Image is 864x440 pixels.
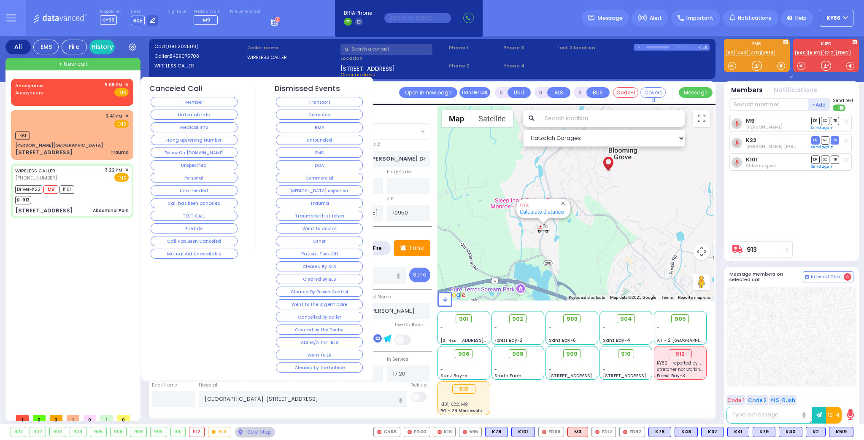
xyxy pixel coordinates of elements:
label: Entry Code [387,169,411,175]
button: Covered [640,87,666,98]
div: BLS [511,427,535,437]
div: K101 [511,427,535,437]
button: ALS-Rush [769,395,796,405]
label: Pick up [410,382,427,389]
button: Mutual Aid Unavailable [151,249,238,259]
div: [STREET_ADDRESS] [15,207,73,215]
button: Cancelled by caller [276,312,363,322]
input: (000)000-00000 [384,13,451,23]
button: Hang up/Wrong Number [151,135,238,145]
div: BLS [779,427,802,437]
span: Sanz Bay-6 [549,337,576,343]
a: 913 [520,202,529,209]
button: Fire Info [151,223,238,233]
button: Unfounded [276,135,363,145]
label: WIRELESS CALLER [247,54,337,61]
label: Lines [131,9,158,14]
button: DOA [276,160,363,170]
div: FD40 [404,427,430,437]
span: Clear address [340,71,375,78]
label: ZIP [387,196,393,202]
span: 901 [459,315,469,323]
div: 908 [130,427,146,437]
span: Sanz Bay-4 [603,337,630,343]
div: ALS [567,427,588,437]
label: Caller: [154,53,245,60]
button: Cleared By Poison Control [276,287,363,297]
button: Transfer call [459,87,490,98]
span: 5:08 PM [105,82,122,88]
div: BLS [753,427,775,437]
div: 595 [459,427,482,437]
span: KY82 - reported by KY83 [657,360,709,366]
div: FD69 [538,427,564,437]
a: Send again [811,164,834,169]
span: 902 [512,315,523,323]
button: Cleared By ALS [276,261,363,271]
div: 913 [537,223,550,233]
div: K48 [675,427,698,437]
span: 1 [16,415,29,421]
span: 904 [620,315,632,323]
a: M9 [746,118,755,124]
label: In Service [387,356,408,363]
label: Fire [366,243,389,253]
button: Close [559,199,567,207]
button: Commercial [276,173,363,183]
label: KJFD [793,42,859,48]
div: All [5,40,31,54]
span: - [440,331,443,337]
input: Search location [539,110,685,127]
span: Internal Chat [811,274,842,280]
h5: Message members on selected call [729,271,803,282]
span: - [549,325,551,331]
span: BRIA Phone [344,9,372,17]
div: BLS [675,427,698,437]
a: FD62 [836,50,850,56]
label: Medic on call [194,9,220,14]
button: ALS [547,87,570,98]
img: red-radio-icon.svg [623,430,627,434]
span: Shlomo Appel [746,163,776,169]
span: - [657,331,659,337]
button: Code-1 [613,87,638,98]
button: Trauma [276,198,363,208]
button: Hatzalah Info [151,110,238,120]
label: P Last Name [363,294,391,300]
span: Important [686,14,713,22]
div: K40 [779,427,802,437]
span: 4 [844,273,851,281]
span: 8459075708 [170,53,199,59]
span: [STREET_ADDRESS] [340,64,395,71]
a: 1212 [823,50,835,56]
span: EMS [114,120,129,128]
button: Went to the Urgent Care [276,299,363,309]
button: Drag Pegman onto the map to open Street View [693,274,710,290]
span: - [494,325,497,331]
span: [PHONE_NUMBER] [15,174,57,181]
button: Went to ER [276,350,363,360]
a: Calculate distance [520,209,564,215]
span: 0 [33,415,46,421]
div: K41 [727,427,749,437]
a: 913 [747,247,757,253]
div: K18 [434,427,456,437]
span: - [440,325,443,331]
img: red-radio-icon.svg [595,430,599,434]
div: FD62 [619,427,645,437]
input: Search hospital [199,391,407,407]
a: K79 [749,50,761,56]
span: - [494,366,497,373]
span: ✕ [125,166,129,174]
span: All areas [340,123,430,140]
span: B-913 [15,196,31,204]
label: Cad: [154,43,245,50]
div: K-48 [698,44,710,51]
label: Dispatcher [100,9,121,14]
span: Notifications [738,14,772,22]
label: Location [340,55,446,62]
button: [MEDICAL_DATA] object out [276,185,363,196]
span: TR [831,156,839,164]
button: Patient Took Off [276,249,363,259]
span: [STREET_ADDRESS][PERSON_NAME] [440,337,520,343]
